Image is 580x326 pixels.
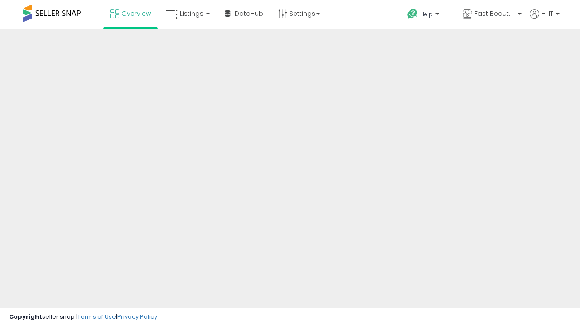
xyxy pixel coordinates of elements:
[9,312,42,321] strong: Copyright
[541,9,553,18] span: Hi IT
[235,9,263,18] span: DataHub
[400,1,454,29] a: Help
[474,9,515,18] span: Fast Beauty ([GEOGRAPHIC_DATA])
[407,8,418,19] i: Get Help
[121,9,151,18] span: Overview
[117,312,157,321] a: Privacy Policy
[9,313,157,321] div: seller snap | |
[180,9,203,18] span: Listings
[420,10,433,18] span: Help
[77,312,116,321] a: Terms of Use
[530,9,560,29] a: Hi IT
